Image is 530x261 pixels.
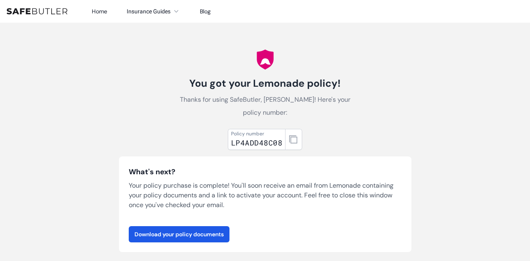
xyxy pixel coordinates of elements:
p: Your policy purchase is complete! You'll soon receive an email from Lemonade containing your poli... [129,181,402,210]
button: Insurance Guides [127,6,180,16]
a: Download your policy documents [129,226,229,242]
h3: What's next? [129,166,402,178]
div: LP4ADD48C08 [231,137,282,148]
img: SafeButler Text Logo [6,8,67,15]
p: Thanks for using SafeButler, [PERSON_NAME]! Here's your policy number: [174,93,356,119]
a: Home [92,8,107,15]
h1: You got your Lemonade policy! [174,77,356,90]
div: Policy number [231,130,282,137]
a: Blog [200,8,211,15]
